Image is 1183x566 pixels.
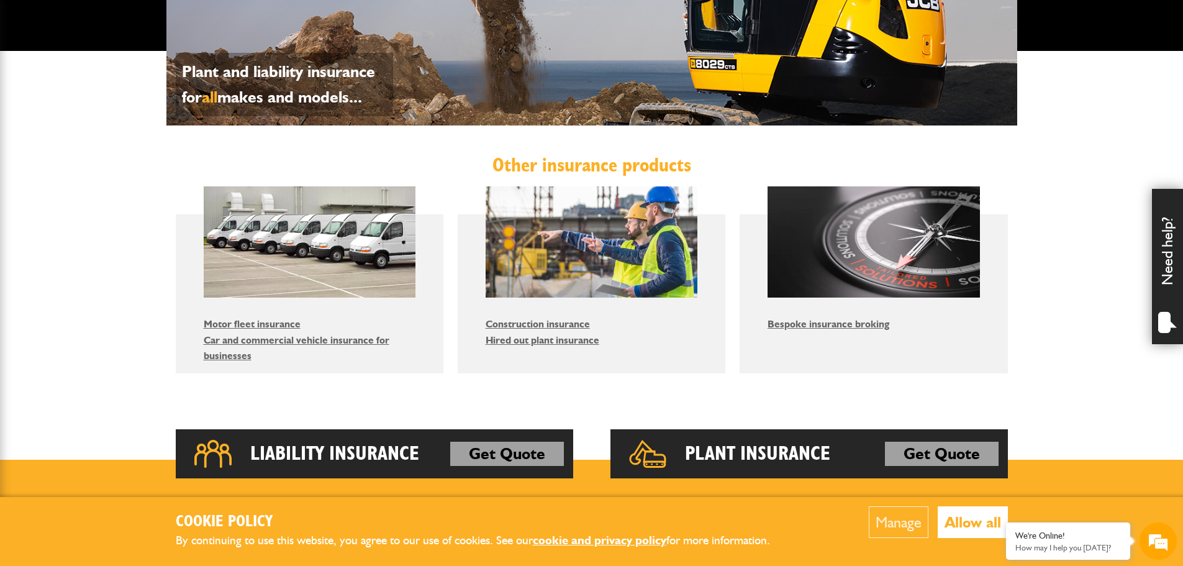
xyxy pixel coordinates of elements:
[685,442,830,467] h2: Plant Insurance
[486,334,599,346] a: Hired out plant insurance
[768,318,889,330] a: Bespoke insurance broking
[176,531,791,550] p: By continuing to use this website, you agree to our use of cookies. See our for more information.
[486,186,698,298] img: Construction insurance
[182,59,387,110] p: Plant and liability insurance for makes and models...
[1015,543,1121,552] p: How may I help you today?
[533,533,666,547] a: cookie and privacy policy
[202,87,217,107] span: all
[885,442,999,467] a: Get Quote
[204,186,416,298] img: Motor fleet insurance
[938,506,1008,538] button: Allow all
[1152,189,1183,344] div: Need help?
[204,318,301,330] a: Motor fleet insurance
[1015,531,1121,541] div: We're Online!
[250,442,419,467] h2: Liability Insurance
[176,153,1008,177] h2: Other insurance products
[204,334,389,362] a: Car and commercial vehicle insurance for businesses
[869,506,928,538] button: Manage
[486,318,590,330] a: Construction insurance
[176,513,791,532] h2: Cookie Policy
[450,442,564,467] a: Get Quote
[768,186,980,298] img: Bespoke insurance broking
